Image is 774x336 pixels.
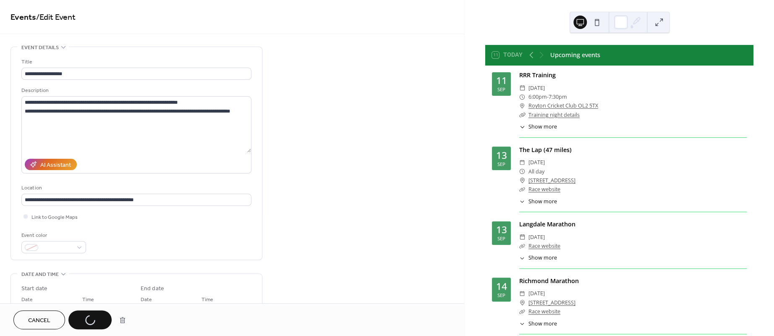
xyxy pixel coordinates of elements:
[496,76,507,86] div: 11
[528,84,545,92] span: [DATE]
[21,86,250,95] div: Description
[528,198,557,206] span: Show more
[496,151,507,160] div: 13
[519,123,557,131] button: ​Show more
[519,320,525,328] div: ​
[519,220,575,228] a: Langdale Marathon
[528,123,557,131] span: Show more
[497,162,505,166] div: Sep
[519,277,579,285] a: Richmond Marathon
[201,295,213,304] span: Time
[31,213,78,222] span: Link to Google Maps
[497,236,505,241] div: Sep
[519,241,525,250] div: ​
[519,289,525,298] div: ​
[528,320,557,328] span: Show more
[528,186,560,193] a: Race website
[519,198,557,206] button: ​Show more
[528,242,560,249] a: Race website
[528,254,557,262] span: Show more
[496,225,507,235] div: 13
[519,110,525,119] div: ​
[547,92,549,101] span: -
[519,92,525,101] div: ​
[36,9,76,26] span: / Edit Event
[519,198,525,206] div: ​
[25,159,77,170] button: AI Assistant
[496,282,507,291] div: 14
[528,92,547,101] span: 6:00pm
[519,176,525,185] div: ​
[10,9,36,26] a: Events
[549,92,567,101] span: 7:30pm
[519,146,572,154] a: The Lap (47 miles)
[519,123,525,131] div: ​
[519,254,557,262] button: ​Show more
[519,185,525,194] div: ​
[13,310,65,329] button: Cancel
[528,111,580,118] a: Training night details
[519,254,525,262] div: ​
[528,298,575,307] a: [STREET_ADDRESS]
[40,161,71,170] div: AI Assistant
[519,158,525,167] div: ​
[519,307,525,316] div: ​
[82,295,94,304] span: Time
[141,295,152,304] span: Date
[21,58,250,66] div: Title
[528,308,560,315] a: Race website
[519,167,525,176] div: ​
[141,284,164,293] div: End date
[528,101,598,110] a: Royton Cricket Club OL2 5TX
[519,71,556,79] a: RRR Training
[519,320,557,328] button: ​Show more
[528,158,545,167] span: [DATE]
[519,84,525,92] div: ​
[21,43,59,52] span: Event details
[528,233,545,241] span: [DATE]
[519,101,525,110] div: ​
[528,167,544,176] span: All day
[21,295,33,304] span: Date
[21,184,250,192] div: Location
[497,87,505,92] div: Sep
[528,289,545,298] span: [DATE]
[497,293,505,297] div: Sep
[519,233,525,241] div: ​
[21,270,59,279] span: Date and time
[519,298,525,307] div: ​
[21,231,84,240] div: Event color
[528,176,575,185] a: [STREET_ADDRESS]
[21,284,47,293] div: Start date
[28,316,50,325] span: Cancel
[550,50,600,60] div: Upcoming events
